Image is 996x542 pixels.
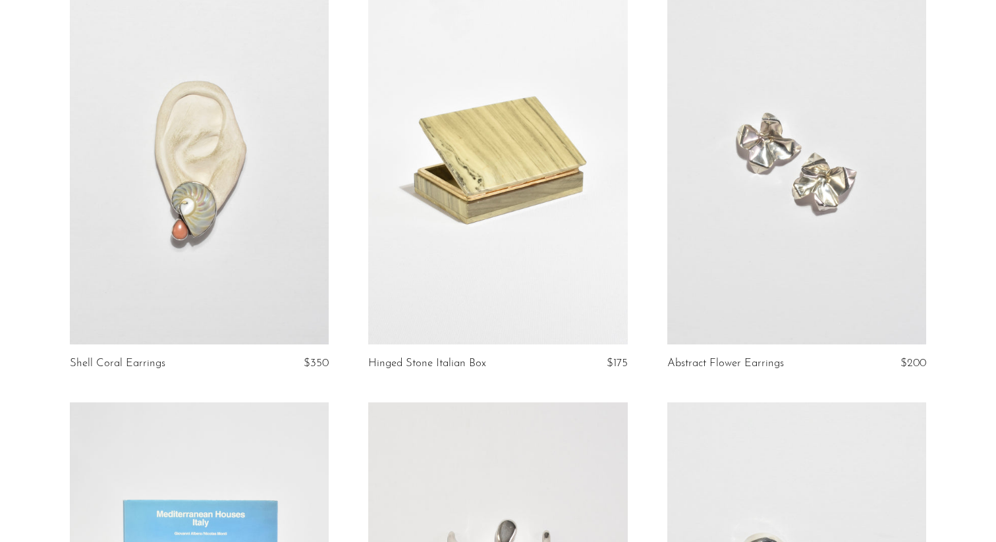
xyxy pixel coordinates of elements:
[368,358,486,369] a: Hinged Stone Italian Box
[304,358,329,369] span: $350
[667,358,784,369] a: Abstract Flower Earrings
[607,358,628,369] span: $175
[900,358,926,369] span: $200
[70,358,165,369] a: Shell Coral Earrings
